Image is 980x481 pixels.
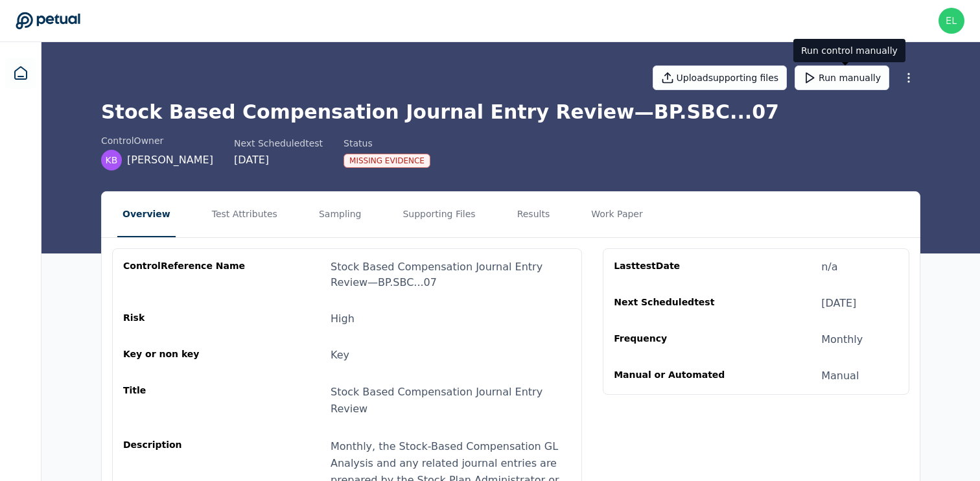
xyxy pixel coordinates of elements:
[314,192,367,237] button: Sampling
[331,386,542,415] span: Stock Based Compensation Journal Entry Review
[821,259,837,275] div: n/a
[234,137,323,150] div: Next Scheduled test
[897,66,920,89] button: More Options
[101,100,920,124] h1: Stock Based Compensation Journal Entry Review — BP.SBC...07
[123,259,248,290] div: control Reference Name
[821,332,863,347] div: Monthly
[614,368,738,384] div: Manual or Automated
[102,192,920,237] nav: Tabs
[586,192,648,237] button: Work Paper
[793,39,905,62] div: Run control manually
[344,137,430,150] div: Status
[234,152,323,168] div: [DATE]
[397,192,480,237] button: Supporting Files
[331,347,349,363] div: Key
[653,65,787,90] button: Uploadsupporting files
[123,347,248,363] div: Key or non key
[821,368,859,384] div: Manual
[123,311,248,327] div: Risk
[331,311,355,327] div: High
[614,296,738,311] div: Next Scheduled test
[123,384,248,417] div: Title
[939,8,964,34] img: eliot+reddit@petual.ai
[795,65,889,90] button: Run manually
[127,152,213,168] span: [PERSON_NAME]
[331,259,571,290] div: Stock Based Compensation Journal Entry Review — BP.SBC...07
[512,192,555,237] button: Results
[16,12,80,30] a: Go to Dashboard
[207,192,283,237] button: Test Attributes
[344,154,430,168] div: Missing Evidence
[5,58,36,89] a: Dashboard
[821,296,856,311] div: [DATE]
[101,134,213,147] div: control Owner
[106,154,118,167] span: KB
[117,192,176,237] button: Overview
[614,259,738,275] div: Last test Date
[614,332,738,347] div: Frequency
